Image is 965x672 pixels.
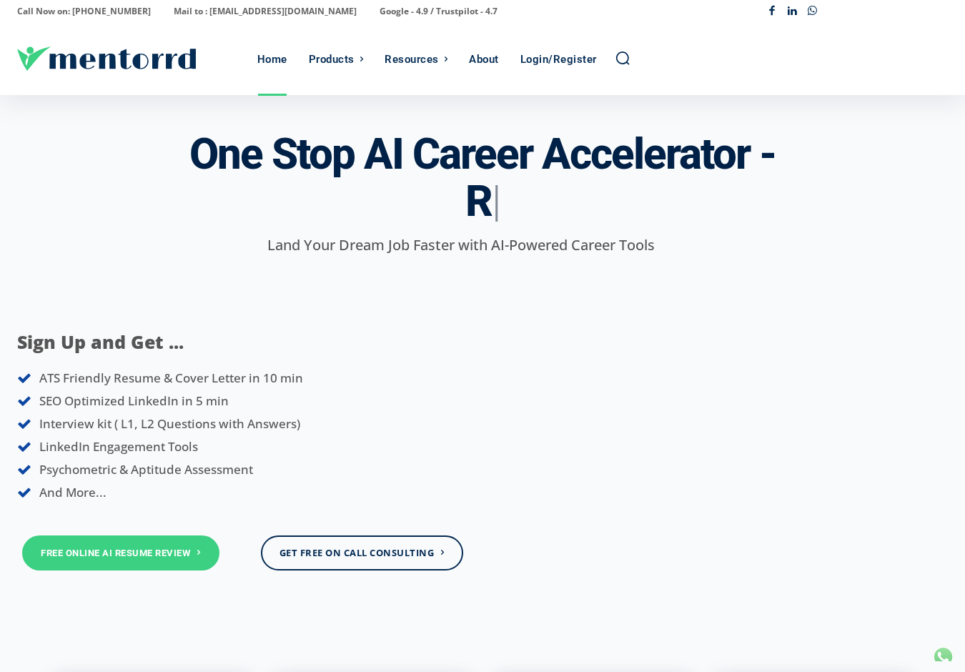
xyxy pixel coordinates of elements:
p: Land Your Dream Job Faster with AI-Powered Career Tools [17,234,905,256]
span: ATS Friendly Resume & Cover Letter in 10 min [39,370,303,386]
a: Get Free On Call Consulting [261,535,463,570]
span: Psychometric & Aptitude Assessment [39,461,253,478]
p: Google - 4.9 / Trustpilot - 4.7 [380,1,498,21]
p: Mail to : [EMAIL_ADDRESS][DOMAIN_NAME] [174,1,357,21]
p: Call Now on: [PHONE_NUMBER] [17,1,151,21]
a: Whatsapp [803,1,823,22]
a: Linkedin [782,1,803,22]
div: Login/Register [520,24,597,95]
h3: One Stop AI Career Accelerator - [189,131,776,225]
a: Home [250,24,295,95]
span: SEO Optimized LinkedIn in 5 min [39,392,229,409]
div: About [469,24,499,95]
a: Facebook [762,1,783,22]
span: R [465,176,492,227]
div: Home [257,24,287,95]
span: And More... [39,484,107,500]
a: About [462,24,506,95]
a: Free Online AI Resume Review [22,535,219,570]
a: Logo [17,46,250,71]
span: | [492,176,500,227]
span: LinkedIn Engagement Tools [39,438,198,455]
a: Login/Register [513,24,604,95]
a: Search [615,50,630,66]
p: Sign Up and Get ... [17,329,422,356]
span: Interview kit ( L1, L2 Questions with Answers) [39,415,300,432]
